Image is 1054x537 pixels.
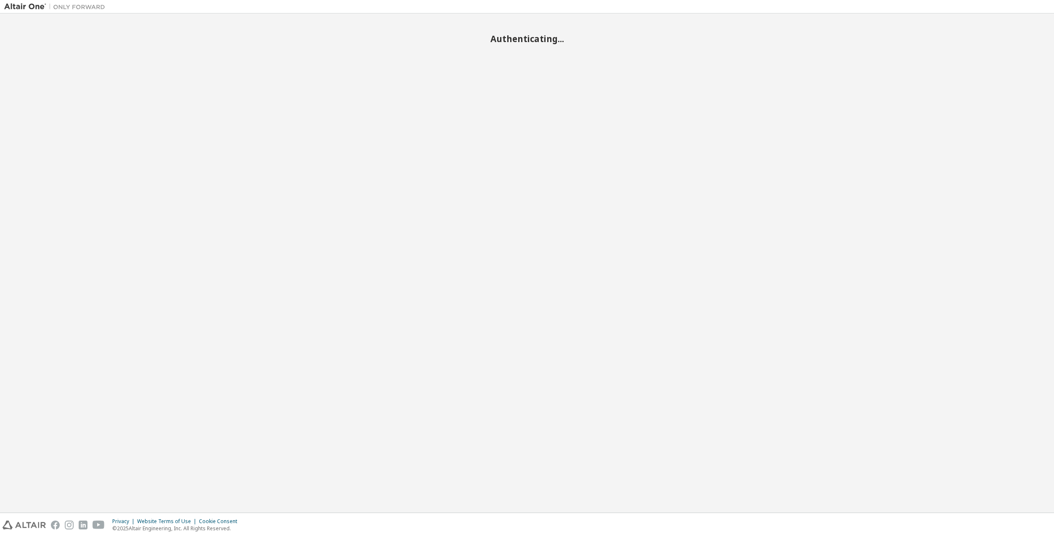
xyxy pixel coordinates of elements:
img: instagram.svg [65,521,74,529]
img: linkedin.svg [79,521,87,529]
img: youtube.svg [93,521,105,529]
div: Website Terms of Use [137,518,199,525]
img: altair_logo.svg [3,521,46,529]
div: Cookie Consent [199,518,242,525]
p: © 2025 Altair Engineering, Inc. All Rights Reserved. [112,525,242,532]
h2: Authenticating... [4,33,1050,44]
div: Privacy [112,518,137,525]
img: Altair One [4,3,109,11]
img: facebook.svg [51,521,60,529]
